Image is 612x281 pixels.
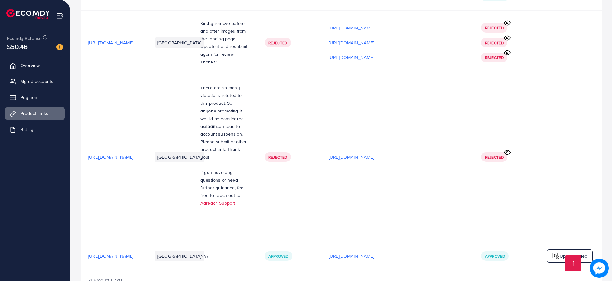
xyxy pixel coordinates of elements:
[56,12,64,20] img: menu
[485,55,504,60] span: Rejected
[5,123,65,136] a: Billing
[7,42,28,51] span: $50.46
[485,40,504,45] span: Rejected
[329,153,374,161] p: [URL][DOMAIN_NAME]
[6,9,50,19] img: logo
[205,123,217,129] strong: spam
[21,126,33,133] span: Billing
[268,154,287,160] span: Rejected
[552,252,560,260] img: logo
[485,154,504,160] span: Rejected
[21,94,38,101] span: Payment
[329,252,374,260] p: [URL][DOMAIN_NAME]
[88,154,133,160] span: [URL][DOMAIN_NAME]
[590,259,609,278] img: image
[155,152,204,162] li: [GEOGRAPHIC_DATA]
[155,251,204,261] li: [GEOGRAPHIC_DATA]
[200,200,235,206] a: Adreach Support
[21,78,53,85] span: My ad accounts
[200,85,244,129] span: There are so many violations related to this product. So anyone promoting it would be considered as
[560,252,587,260] p: Upload video
[56,44,63,50] img: image
[5,75,65,88] a: My ad accounts
[88,39,133,46] span: [URL][DOMAIN_NAME]
[329,39,374,46] p: [URL][DOMAIN_NAME]
[200,169,245,199] span: If you have any questions or need further guidance, feel free to reach out to
[5,91,65,104] a: Payment
[329,54,374,61] p: [URL][DOMAIN_NAME]
[21,62,40,69] span: Overview
[200,123,247,160] span: can lead to account suspension. Please submit another product link. Thank you!
[329,24,374,32] p: [URL][DOMAIN_NAME]
[88,253,133,259] span: [URL][DOMAIN_NAME]
[485,253,505,259] span: Approved
[155,37,204,48] li: [GEOGRAPHIC_DATA]
[21,110,48,117] span: Product Links
[7,35,42,42] span: Ecomdy Balance
[268,253,288,259] span: Approved
[485,25,504,30] span: Rejected
[200,253,208,259] span: N/A
[200,20,249,58] p: Kindly remove before and after images from the landing page. Update it and resubmit again for rev...
[5,107,65,120] a: Product Links
[5,59,65,72] a: Overview
[200,58,249,66] p: Thanks!!
[268,40,287,45] span: Rejected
